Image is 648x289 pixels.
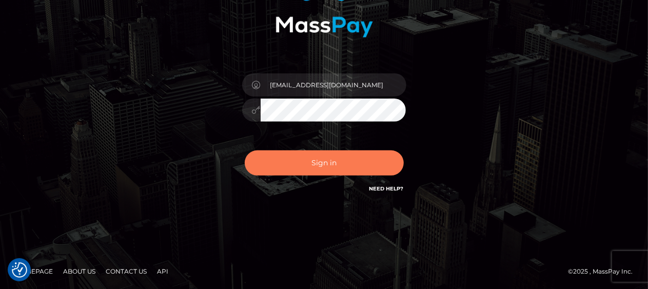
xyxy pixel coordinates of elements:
[12,262,27,278] img: Revisit consent button
[102,263,151,279] a: Contact Us
[59,263,100,279] a: About Us
[261,73,406,97] input: Username...
[153,263,172,279] a: API
[245,150,404,176] button: Sign in
[568,266,640,277] div: © 2025 , MassPay Inc.
[369,185,404,192] a: Need Help?
[12,262,27,278] button: Consent Preferences
[11,263,57,279] a: Homepage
